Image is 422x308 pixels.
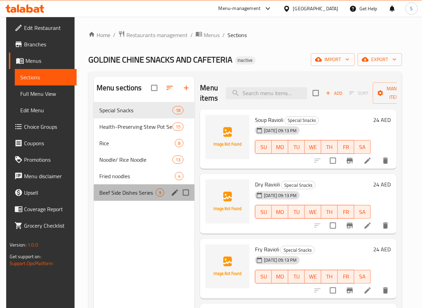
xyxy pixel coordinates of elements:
[275,142,286,152] span: MO
[24,189,71,197] span: Upsell
[219,4,261,13] div: Menu-management
[147,81,162,95] span: Select all sections
[291,142,302,152] span: TU
[364,157,372,165] a: Edit menu item
[272,140,288,154] button: MO
[24,123,71,131] span: Choice Groups
[255,205,272,219] button: SU
[99,139,175,147] span: Rice
[173,106,184,114] div: items
[258,142,269,152] span: SU
[99,156,173,164] span: Noodle/ Rice Noodle
[275,207,286,217] span: MO
[20,73,71,81] span: Sections
[378,84,413,102] span: Manage items
[281,181,315,189] span: Special Snacks
[173,107,183,114] span: 18
[162,80,178,96] span: Sort sections
[275,272,286,282] span: MO
[323,88,345,99] span: Add item
[94,151,195,168] div: Noodle/ Rice Noodle13
[373,82,419,104] button: Manage items
[24,156,71,164] span: Promotions
[175,140,183,147] span: 8
[288,205,305,219] button: TU
[20,106,71,114] span: Edit Menu
[99,106,173,114] div: Special Snacks
[126,31,188,39] span: Restaurants management
[354,140,371,154] button: SA
[94,135,195,151] div: Rice8
[170,187,180,198] button: edit
[10,252,41,261] span: Get support on:
[255,270,272,284] button: SU
[9,168,77,184] a: Menu disclaimer
[341,142,352,152] span: FR
[9,36,77,53] a: Branches
[342,152,358,169] button: Branch-specific-item
[308,142,319,152] span: WE
[374,115,391,125] h6: 24 AED
[94,168,195,184] div: Fried noodles4
[99,189,156,197] span: Beef Side Dishes Series
[94,102,195,118] div: Special Snacks18
[285,116,319,125] div: Special Snacks
[24,172,71,180] span: Menu disclaimer
[24,139,71,147] span: Coupons
[15,85,77,102] a: Full Menu View
[206,180,249,224] img: Dry Ravioli
[342,282,358,299] button: Branch-specific-item
[173,124,183,130] span: 15
[363,55,397,64] span: export
[261,192,299,199] span: [DATE] 09:13 PM
[308,272,319,282] span: WE
[88,31,110,39] a: Home
[321,140,338,154] button: TH
[305,140,321,154] button: WE
[377,217,394,234] button: delete
[291,207,302,217] span: TU
[338,205,354,219] button: FR
[374,244,391,254] h6: 24 AED
[321,270,338,284] button: TH
[291,272,302,282] span: TU
[113,31,115,39] li: /
[28,240,38,249] span: 1.0.0
[88,52,232,67] span: GOLDINE CHINE SNACKS AND CAFETERIA
[364,221,372,230] a: Edit menu item
[323,88,345,99] button: Add
[99,123,173,131] div: Health-Preserving Stew Pot Series
[204,31,220,39] span: Menus
[175,173,183,180] span: 4
[280,246,315,254] div: Special Snacks
[357,272,368,282] span: SA
[94,99,195,204] nav: Menu sections
[206,244,249,288] img: Fry Ravioli
[235,56,256,65] div: Inactive
[97,83,142,93] h2: Menu sections
[258,272,269,282] span: SU
[345,88,373,99] span: Select section first
[272,270,288,284] button: MO
[311,53,355,66] button: import
[377,152,394,169] button: delete
[357,207,368,217] span: SA
[374,180,391,189] h6: 24 AED
[357,142,368,152] span: SA
[9,135,77,151] a: Coupons
[20,90,71,98] span: Full Menu View
[358,53,402,66] button: export
[324,142,335,152] span: TH
[15,102,77,118] a: Edit Menu
[9,151,77,168] a: Promotions
[326,218,340,233] span: Select to update
[255,244,279,254] span: Fry Ravioli
[15,69,77,85] a: Sections
[10,240,26,249] span: Version:
[285,116,319,124] span: Special Snacks
[255,115,283,125] span: Soup Ravioli
[9,184,77,201] a: Upsell
[410,5,413,12] span: S
[309,86,323,100] span: Select section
